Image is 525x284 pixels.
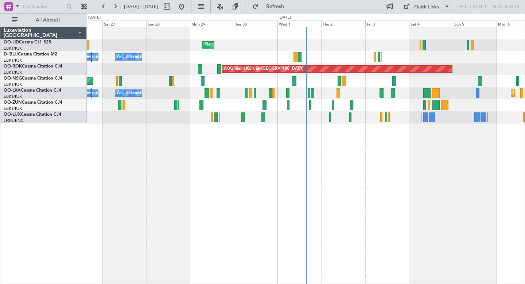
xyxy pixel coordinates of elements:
[4,106,22,111] a: EBKT/KJK
[279,15,291,21] div: [DATE]
[4,64,22,69] span: OO-ROK
[249,1,293,12] button: Refresh
[4,46,22,51] a: EBKT/KJK
[146,20,190,27] div: Sun 28
[190,20,234,27] div: Mon 29
[117,51,233,62] div: A/C Unavailable [GEOGRAPHIC_DATA]-[GEOGRAPHIC_DATA]
[117,88,147,99] div: A/C Unavailable
[4,100,22,105] span: OO-ZUN
[4,118,24,123] a: LFSN/ENC
[260,4,291,9] span: Refresh
[19,18,77,23] span: All Aircraft
[414,4,439,11] div: Quick Links
[321,20,365,27] div: Thu 2
[4,88,21,93] span: OO-LXA
[88,15,101,21] div: [DATE]
[365,20,409,27] div: Fri 3
[4,88,61,93] a: OO-LXACessna Citation CJ4
[124,3,158,10] span: [DATE] - [DATE]
[4,52,18,57] span: D-IBLU
[4,40,19,45] span: OO-JID
[4,76,22,81] span: OO-NSG
[234,20,277,27] div: Tue 30
[4,76,62,81] a: OO-NSGCessna Citation CJ4
[205,39,289,50] div: Planned Maint Kortrijk-[GEOGRAPHIC_DATA]
[4,52,57,57] a: D-IBLUCessna Citation M2
[4,82,22,87] a: EBKT/KJK
[8,14,79,26] button: All Aircraft
[409,20,453,27] div: Sat 4
[4,70,22,75] a: EBKT/KJK
[400,1,454,12] button: Quick Links
[4,40,51,45] a: OO-JIDCessna CJ1 525
[22,1,64,12] input: Trip Number
[4,112,21,117] span: OO-LUX
[4,100,62,105] a: OO-ZUNCessna Citation CJ4
[224,64,303,74] div: AOG Maint Kortrijk-[GEOGRAPHIC_DATA]
[102,20,146,27] div: Sat 27
[4,112,61,117] a: OO-LUXCessna Citation CJ4
[4,64,62,69] a: OO-ROKCessna Citation CJ4
[453,20,497,27] div: Sun 5
[4,94,22,99] a: EBKT/KJK
[277,20,321,27] div: Wed 1
[4,58,22,63] a: EBKT/KJK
